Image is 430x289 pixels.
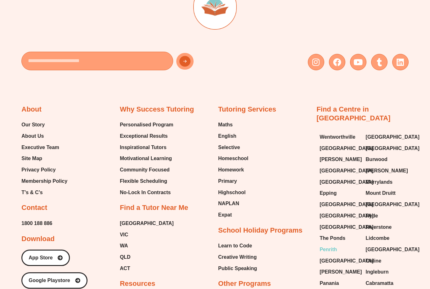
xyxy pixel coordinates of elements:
a: About Us [21,131,67,141]
span: 𝑠𝑢𝑚 𝑜𝑓 𝑑𝑎𝑡𝑎 𝑣𝑎𝑙𝑢𝑒𝑠 [42,116,66,118]
a: Panania [320,279,359,288]
a: 1800 188 886 [21,219,52,228]
a: Ingleburn [366,267,405,277]
span: [GEOGRAPHIC_DATA] [366,144,420,153]
span: [GEOGRAPHIC_DATA] [320,223,373,232]
span: 𝑥̄ = [31,117,37,120]
span: - The median is the middle value of the data when the values are sorted in order from lowest to [31,138,193,142]
span: Site Map [21,154,42,163]
a: No-Lock In Contracts [120,188,173,197]
span: Online [366,256,382,266]
span: The Ponds [320,234,345,243]
span: Maths [218,120,233,130]
a: Merrylands [366,177,405,187]
span: Community Focused [120,165,170,175]
a: [GEOGRAPHIC_DATA] [320,200,359,209]
a: Our Story [21,120,67,130]
a: Homeschool [218,154,248,163]
h2: Tutoring Services [218,105,276,114]
span: Lidcombe [366,234,390,243]
a: Executive Team [21,143,67,152]
span: Flexible Scheduling [120,176,167,186]
form: New Form [21,52,212,73]
a: QLD [120,252,174,262]
span: 𝑛𝑢𝑚𝑏𝑒𝑟 𝑜𝑓 𝑑𝑎𝑡𝑎 𝑣𝑎𝑙𝑢𝑒𝑠 [40,119,69,122]
span: [GEOGRAPHIC_DATA] [366,200,420,209]
h2: Why Success Tutoring [120,105,194,114]
a: Penrith [320,245,359,254]
span: Riverstone [366,223,392,232]
span: Mount Druitt [366,188,396,198]
a: Membership Policy [21,176,67,186]
h2: Resources [120,279,156,288]
span: Ingleburn [366,267,389,277]
span: Primary [218,176,237,186]
span: Ryde [366,211,378,221]
a: [GEOGRAPHIC_DATA] [320,223,359,232]
span: of data using a single value that represents the centre or middle of a data set. [31,95,163,99]
span: Selective [218,143,240,152]
span: Panania [320,279,339,288]
a: Google Playstore [21,272,88,289]
span: Cabramatta [366,279,393,288]
span: [PERSON_NAME] [320,155,362,164]
span: of ⁨11⁩ [66,1,78,9]
a: [GEOGRAPHIC_DATA] [320,211,359,221]
a: [GEOGRAPHIC_DATA] [120,219,174,228]
span: Motivational Learning [120,154,172,163]
a: Personalised Program [120,120,173,130]
a: English [218,131,248,141]
a: Creative Writing [218,252,257,262]
a: Highschool [218,188,248,197]
a: Burwood [366,155,405,164]
span: QLD [120,252,131,262]
a: Flexible Scheduling [120,176,173,186]
button: Draw [169,1,178,9]
span: amount of spread in a set of data. [31,192,89,195]
a: Riverstone [366,223,405,232]
span: - The range of a set of data is the difference between the lowest and highest values. [31,205,174,209]
a: [GEOGRAPHIC_DATA] [320,177,359,187]
a: Site Map [21,154,67,163]
a: [GEOGRAPHIC_DATA] [366,132,405,142]
span: VIC [120,230,128,240]
span: found for either numerical or categorical data. [31,232,109,236]
span: [GEOGRAPHIC_DATA] [320,144,373,153]
span: Measures of centre & spread [31,63,104,69]
a: Expat [218,210,248,220]
span: [GEOGRAPHIC_DATA] [320,200,373,209]
button: Text [161,1,169,9]
a: NAPLAN [218,199,248,208]
span: 𝑥̄ [31,125,33,129]
h2: School Holiday Programs [218,226,303,235]
iframe: Chat Widget [399,259,430,289]
span: ACT [120,264,130,273]
h2: Other Programs [218,279,271,288]
span: - The range, mean and median can only be calculated for numerical data, but the mode can be [31,225,193,229]
span: Wentworthville [320,132,355,142]
a: Public Speaking [218,264,257,273]
span: 𝑅𝑎𝑛𝑔𝑒 = ℎ𝑖𝑔ℎ𝑒𝑠𝑡 𝑛𝑢𝑚𝑏𝑒𝑟 − 𝑙𝑜𝑤𝑒𝑠𝑡 𝑛𝑢𝑚𝑏𝑒𝑟 [31,212,103,216]
span: © Success Tutoring 2022, All rights Reserved • Levels 7-8 Mathematics [64,271,163,274]
a: Mount Druitt [366,188,405,198]
span: T’s & C’s [21,188,42,197]
a: [GEOGRAPHIC_DATA] [366,245,405,254]
span: Homework [218,165,244,175]
span: - Measures of spread include the range and interquartile range. They are used to describe the [31,185,191,189]
span: highest. If there is an even number of values in the data set, there will be two middle values and [31,145,195,149]
button: Add or edit images [178,1,187,9]
span: [GEOGRAPHIC_DATA] [320,211,373,221]
a: Community Focused [120,165,173,175]
span: Expat [218,210,232,220]
span: Merrylands [366,177,393,187]
span: Highschool [218,188,246,197]
a: Find a Centre in [GEOGRAPHIC_DATA] [316,105,390,122]
span: Learn to Code [218,241,252,251]
a: Motivational Learning [120,154,173,163]
span: the median will be the average of these two numbers. [31,152,123,155]
a: Wentworthville [320,132,359,142]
